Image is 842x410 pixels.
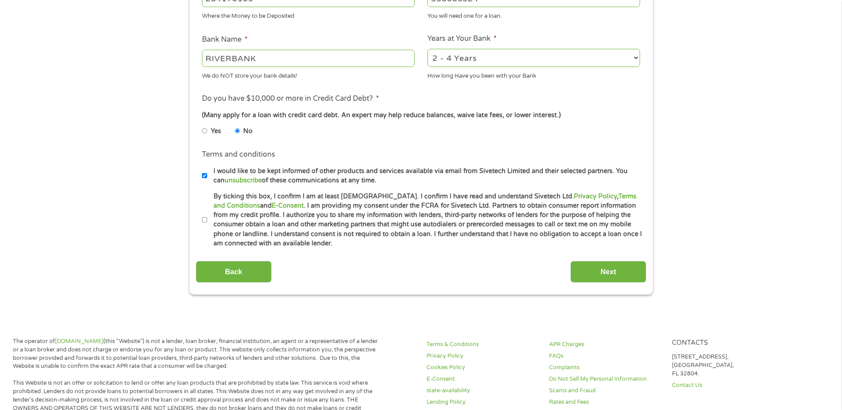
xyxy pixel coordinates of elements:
label: By ticking this box, I confirm I am at least [DEMOGRAPHIC_DATA]. I confirm I have read and unders... [207,192,643,248]
a: Lending Policy [427,398,538,406]
div: (Many apply for a loan with credit card debt. An expert may help reduce balances, waive late fees... [202,110,640,120]
a: state-availability [427,386,538,395]
a: APR Charges [549,340,661,349]
div: Where the Money to be Deposited [202,9,415,21]
label: Do you have $10,000 or more in Credit Card Debt? [202,94,379,103]
a: Scams and Fraud [549,386,661,395]
label: Terms and conditions [202,150,275,159]
a: Privacy Policy [574,193,617,200]
a: [DOMAIN_NAME] [55,338,103,345]
input: Back [196,261,272,283]
a: Do Not Sell My Personal Information [549,375,661,383]
a: Terms and Conditions [213,193,636,209]
a: E-Consent [272,202,304,209]
a: unsubscribe [225,177,262,184]
a: Complaints [549,363,661,372]
a: Terms & Conditions [427,340,538,349]
div: We do NOT store your bank details! [202,68,415,80]
label: Years at Your Bank [427,34,497,43]
h4: Contacts [672,339,784,347]
a: FAQs [549,352,661,360]
div: How long Have you been with your Bank [427,68,640,80]
a: E-Consent [427,375,538,383]
label: I would like to be kept informed of other products and services available via email from Sivetech... [207,166,643,185]
input: Next [570,261,646,283]
label: No [243,126,253,136]
a: Cookies Policy [427,363,538,372]
p: [STREET_ADDRESS], [GEOGRAPHIC_DATA], FL 32804. [672,353,784,378]
a: Privacy Policy [427,352,538,360]
a: Rates and Fees [549,398,661,406]
label: Yes [211,126,221,136]
label: Bank Name [202,35,248,44]
p: The operator of (this “Website”) is not a lender, loan broker, financial institution, an agent or... [13,337,381,371]
a: Contact Us [672,381,784,390]
div: You will need one for a loan. [427,9,640,21]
